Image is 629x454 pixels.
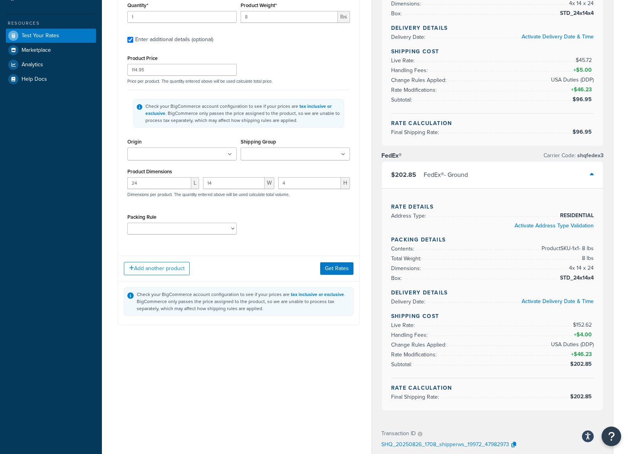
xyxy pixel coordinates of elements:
[391,203,594,211] h4: Rate Details
[391,350,439,359] span: Rate Modifications:
[391,24,594,32] h4: Delivery Details
[573,128,594,136] span: $96.95
[145,103,341,124] div: Check your BigCommerce account configuration to see if your prices are . BigCommerce only passes ...
[127,2,148,8] label: Quantity*
[391,298,427,306] span: Delivery Date:
[391,312,594,320] h4: Shipping Cost
[137,291,350,312] div: Check your BigCommerce account configuration to see if your prices are . BigCommerce only passes ...
[391,360,414,369] span: Subtotal:
[381,439,509,451] p: SHQ_20250826_1708_shipperws_19972_47982973
[570,392,594,401] span: $202.85
[127,169,172,174] label: Product Dimensions
[570,360,594,368] span: $202.85
[602,427,621,446] button: Open Resource Center
[391,66,430,74] span: Handling Fees:
[6,72,96,86] a: Help Docs
[573,321,594,329] span: $152.62
[6,20,96,27] div: Resources
[6,29,96,43] a: Test Your Rates
[391,86,439,94] span: Rate Modifications:
[391,341,448,349] span: Change Rules Applied:
[391,331,430,339] span: Handling Fees:
[191,177,199,189] span: L
[125,192,290,197] p: Dimensions per product. The quantity entered above will be used calculate total volume.
[576,331,594,339] span: $4.00
[391,56,417,65] span: Live Rate:
[265,177,274,189] span: W
[127,55,158,61] label: Product Price
[391,393,441,401] span: Final Shipping Rate:
[576,56,594,64] span: $45.72
[391,321,417,329] span: Live Rate:
[125,78,352,84] p: Price per product. The quantity entered above will be used calculate total price.
[558,273,594,283] span: STD_24x14x4
[391,274,404,282] span: Box:
[558,211,594,220] span: RESIDENTIAL
[320,262,353,275] button: Get Rates
[241,139,276,145] label: Shipping Group
[127,214,156,220] label: Packing Rule
[127,11,237,23] input: 0.0
[522,33,594,41] a: Activate Delivery Date & Time
[135,34,213,45] div: Enter additional details (optional)
[241,2,277,8] label: Product Weight*
[522,297,594,305] a: Activate Delivery Date & Time
[569,85,594,94] span: +
[291,291,344,298] a: tax inclusive or exclusive
[127,37,133,43] input: Enter additional details (optional)
[338,11,350,23] span: lbs
[576,66,594,74] span: $5.00
[391,245,416,253] span: Contents:
[22,62,43,68] span: Analytics
[391,96,414,104] span: Subtotal:
[567,263,594,273] span: 4 x 14 x 24
[391,254,423,263] span: Total Weight:
[580,254,594,263] span: 8 lbs
[6,43,96,57] a: Marketplace
[391,384,594,392] h4: Rate Calculation
[22,76,47,83] span: Help Docs
[572,330,594,340] span: +
[391,33,427,41] span: Delivery Date:
[558,9,594,18] span: STD_24x14x4
[124,262,190,275] button: Add another product
[22,47,51,54] span: Marketplace
[391,119,594,127] h4: Rate Calculation
[241,11,338,23] input: 0.00
[381,428,416,439] p: Transaction ID
[391,289,594,297] h4: Delivery Details
[515,222,594,230] a: Activate Address Type Validation
[22,33,59,39] span: Test Your Rates
[569,350,594,359] span: +
[341,177,350,189] span: H
[424,169,468,180] div: FedEx® - Ground
[574,85,594,94] span: $46.23
[145,103,332,117] a: tax inclusive or exclusive
[549,75,594,85] span: USA Duties (DDP)
[127,139,141,145] label: Origin
[381,152,402,160] h3: FedEx®
[391,76,448,84] span: Change Rules Applied:
[576,151,604,160] span: shqfedex3
[391,236,594,244] h4: Packing Details
[549,340,594,349] span: USA Duties (DDP)
[544,150,604,161] p: Carrier Code:
[391,212,428,220] span: Address Type:
[6,58,96,72] a: Analytics
[391,264,423,272] span: Dimensions:
[574,350,594,358] span: $46.23
[391,47,594,56] h4: Shipping Cost
[573,95,594,104] span: $96.95
[391,9,404,18] span: Box:
[540,244,594,253] span: Product SKU-1 x 1 - 8 lbs
[391,170,416,179] span: $202.85
[572,65,594,75] span: +
[391,128,441,136] span: Final Shipping Rate:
